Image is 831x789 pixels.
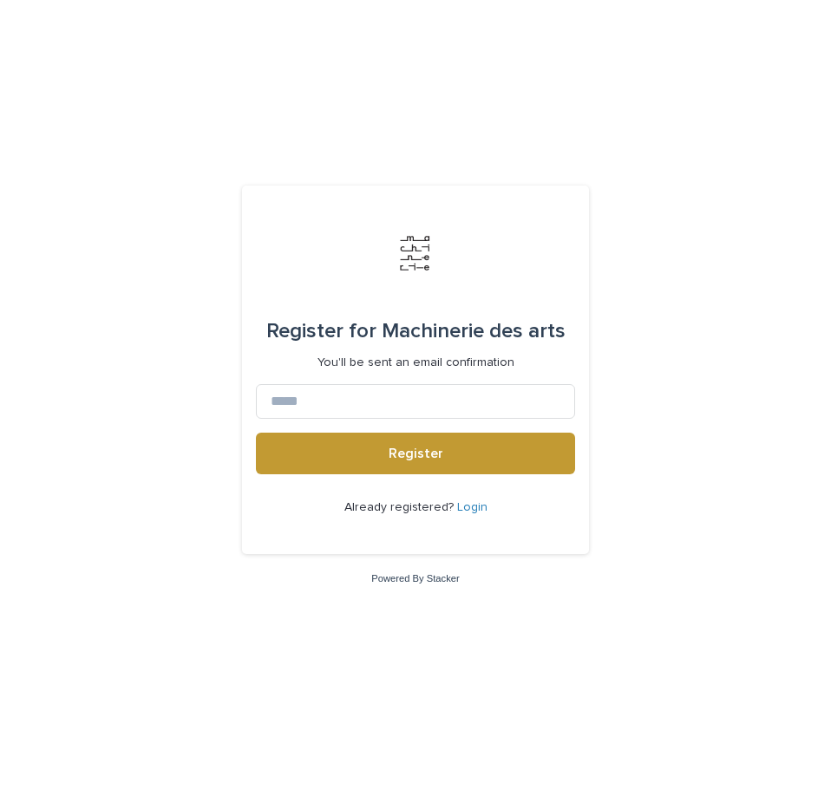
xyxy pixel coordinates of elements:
[389,227,442,279] img: Jx8JiDZqSLW7pnA6nIo1
[344,501,457,513] span: Already registered?
[457,501,487,513] a: Login
[266,321,376,342] span: Register for
[256,433,575,474] button: Register
[317,355,514,370] p: You'll be sent an email confirmation
[371,573,459,584] a: Powered By Stacker
[266,307,566,355] div: Machinerie des arts
[389,447,443,460] span: Register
